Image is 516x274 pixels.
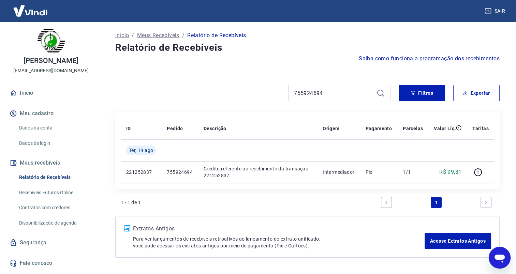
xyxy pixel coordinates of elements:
[126,169,156,176] p: 221252837
[129,147,153,154] span: Ter, 19 ago
[115,31,129,40] a: Início
[323,125,339,132] p: Origem
[133,235,425,249] p: Para ver lançamentos de recebíveis retroativos ao lançamento do extrato unificado, você pode aces...
[403,125,423,132] p: Parcelas
[8,106,94,121] button: Meu cadastro
[16,216,94,230] a: Disponibilização de agenda
[38,27,65,55] img: 05f77479-e145-444d-9b3c-0aaf0a3ab483.jpeg
[8,155,94,170] button: Meus recebíveis
[453,85,500,101] button: Exportar
[8,256,94,271] a: Fale conosco
[472,125,489,132] p: Tarifas
[167,125,183,132] p: Pedido
[137,31,179,40] a: Meus Recebíveis
[365,125,392,132] p: Pagamento
[132,31,134,40] p: /
[133,225,425,233] p: Extratos Antigos
[294,88,374,98] input: Busque pelo número do pedido
[126,125,131,132] p: ID
[115,41,500,55] h4: Relatório de Recebíveis
[124,225,130,231] img: ícone
[434,125,456,132] p: Valor Líq.
[381,197,392,208] a: Previous page
[378,194,494,211] ul: Pagination
[8,235,94,250] a: Segurança
[439,168,461,176] p: R$ 99,31
[359,55,500,63] a: Saiba como funciona a programação dos recebimentos
[204,165,312,179] p: Crédito referente ao recebimento da transação 221252837
[483,5,508,17] button: Sair
[167,169,193,176] p: 755924694
[16,201,94,215] a: Contratos com credores
[204,125,226,132] p: Descrição
[399,85,445,101] button: Filtros
[16,186,94,200] a: Recebíveis Futuros Online
[425,233,491,249] a: Acesse Extratos Antigos
[13,67,89,74] p: [EMAIL_ADDRESS][DOMAIN_NAME]
[16,170,94,184] a: Relatório de Recebíveis
[403,169,423,176] p: 1/1
[182,31,185,40] p: /
[187,31,246,40] p: Relatório de Recebíveis
[323,169,354,176] p: Intermediador
[24,57,78,64] p: [PERSON_NAME]
[481,197,491,208] a: Next page
[16,136,94,150] a: Dados de login
[431,197,442,208] a: Page 1 is your current page
[121,199,141,206] p: 1 - 1 de 1
[365,169,392,176] p: Pix
[489,247,511,269] iframe: Botão para abrir a janela de mensagens
[8,86,94,101] a: Início
[8,0,53,21] img: Vindi
[16,121,94,135] a: Dados da conta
